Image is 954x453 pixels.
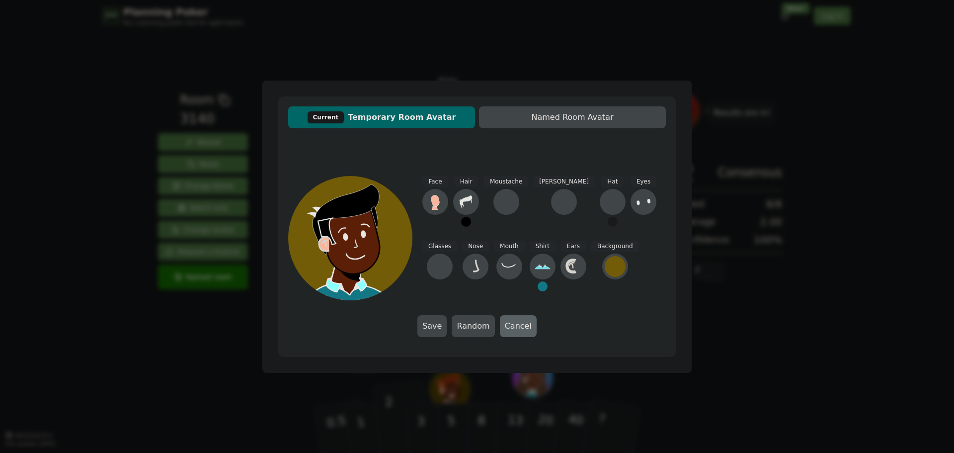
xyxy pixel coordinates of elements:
span: Hat [601,176,624,187]
span: Face [422,176,448,187]
span: Named Room Avatar [484,111,661,123]
button: CurrentTemporary Room Avatar [288,106,475,128]
span: Temporary Room Avatar [293,111,470,123]
span: Eyes [631,176,656,187]
button: Save [417,315,447,337]
span: Hair [454,176,478,187]
span: Background [591,241,639,252]
span: Moustache [484,176,528,187]
button: Random [452,315,494,337]
div: Current [308,111,344,123]
span: Glasses [422,241,457,252]
span: Shirt [530,241,556,252]
button: Cancel [500,315,537,337]
span: Ears [561,241,586,252]
span: [PERSON_NAME] [533,176,595,187]
span: Nose [462,241,489,252]
button: Named Room Avatar [479,106,666,128]
span: Mouth [494,241,525,252]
